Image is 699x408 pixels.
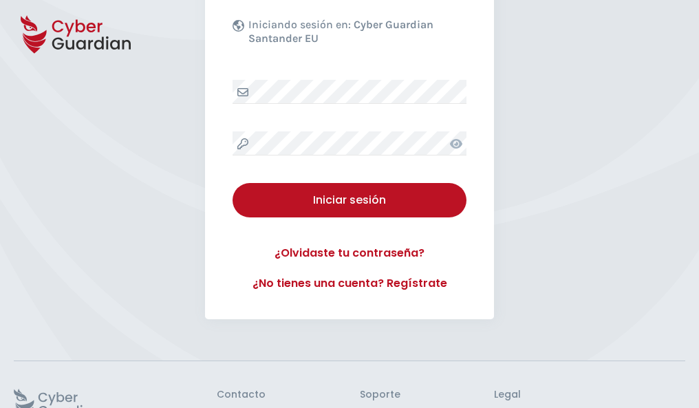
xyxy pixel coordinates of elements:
a: ¿Olvidaste tu contraseña? [233,245,466,261]
h3: Contacto [217,389,266,401]
a: ¿No tienes una cuenta? Regístrate [233,275,466,292]
h3: Soporte [360,389,400,401]
h3: Legal [494,389,685,401]
div: Iniciar sesión [243,192,456,208]
button: Iniciar sesión [233,183,466,217]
